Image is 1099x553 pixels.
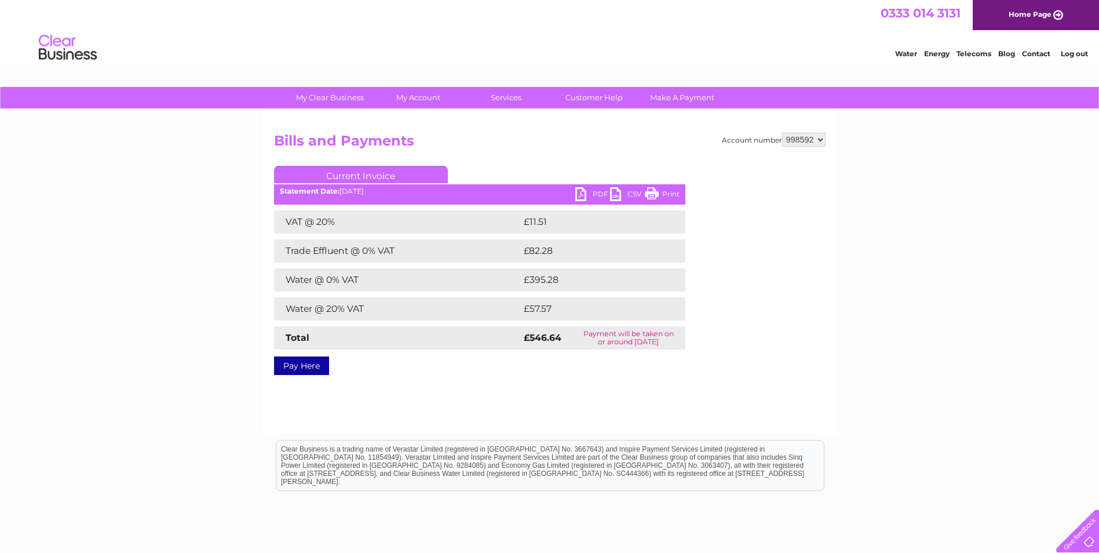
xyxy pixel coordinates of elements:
a: Water [895,49,917,58]
div: Clear Business is a trading name of Verastar Limited (registered in [GEOGRAPHIC_DATA] No. 3667643... [276,6,824,56]
td: Trade Effluent @ 0% VAT [274,239,521,263]
a: Make A Payment [634,87,730,108]
img: logo.png [38,30,97,66]
a: Blog [998,49,1015,58]
td: £11.51 [521,210,658,234]
a: PDF [575,187,610,204]
td: £57.57 [521,297,661,321]
a: Pay Here [274,356,329,375]
a: 0333 014 3131 [881,6,961,20]
a: CSV [610,187,645,204]
a: My Account [370,87,466,108]
a: Log out [1061,49,1088,58]
strong: Total [286,332,309,343]
strong: £546.64 [524,332,561,343]
div: [DATE] [274,187,685,195]
a: Customer Help [546,87,642,108]
a: Current Invoice [274,166,448,183]
a: Print [645,187,680,204]
td: VAT @ 20% [274,210,521,234]
td: £395.28 [521,268,665,292]
td: Payment will be taken on or around [DATE] [572,326,685,350]
a: My Clear Business [282,87,378,108]
td: £82.28 [521,239,662,263]
a: Contact [1022,49,1050,58]
a: Services [458,87,554,108]
a: Telecoms [956,49,991,58]
div: Account number [722,133,826,147]
b: Statement Date: [280,187,339,195]
h2: Bills and Payments [274,133,826,155]
a: Energy [924,49,950,58]
td: Water @ 0% VAT [274,268,521,292]
td: Water @ 20% VAT [274,297,521,321]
